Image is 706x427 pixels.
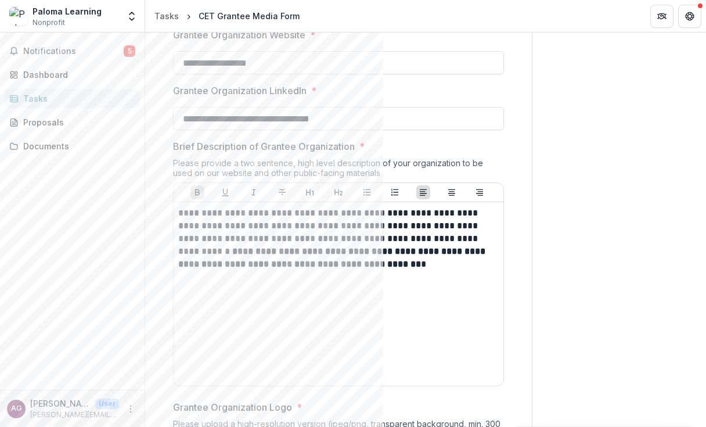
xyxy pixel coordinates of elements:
button: Align Right [473,185,487,199]
a: Proposals [5,113,140,132]
span: Notifications [23,46,124,56]
nav: breadcrumb [150,8,304,24]
p: [PERSON_NAME] [30,397,91,410]
p: Grantee Organization Website [173,28,305,42]
a: Tasks [5,89,140,108]
div: Paloma Learning [33,5,102,17]
button: Open entity switcher [124,5,140,28]
div: Documents [23,140,131,152]
button: Bold [190,185,204,199]
div: Tasks [23,92,131,105]
button: Get Help [678,5,701,28]
button: Strike [275,185,289,199]
span: 5 [124,45,135,57]
button: Align Left [416,185,430,199]
a: Tasks [150,8,183,24]
button: Italicize [247,185,261,199]
p: Grantee Organization Logo [173,400,292,414]
p: User [95,399,119,409]
div: Please provide a two sentence, high level description of your organization to be used on our webs... [173,158,504,182]
span: Nonprofit [33,17,65,28]
button: Bullet List [360,185,374,199]
button: More [124,402,138,416]
button: Notifications5 [5,42,140,60]
button: Heading 2 [332,185,345,199]
img: Paloma Learning [9,7,28,26]
a: Dashboard [5,65,140,84]
p: Grantee Organization LinkedIn [173,84,307,98]
p: [PERSON_NAME][EMAIL_ADDRESS][DOMAIN_NAME] [30,410,119,420]
button: Align Center [445,185,459,199]
div: CET Grantee Media Form [199,10,300,22]
div: Alejandro GibesdeGac [11,405,22,412]
div: Tasks [154,10,179,22]
button: Underline [218,185,232,199]
div: Proposals [23,116,131,128]
button: Ordered List [388,185,402,199]
p: Brief Description of Grantee Organization [173,139,355,153]
button: Heading 1 [303,185,317,199]
div: Dashboard [23,69,131,81]
button: Partners [650,5,673,28]
a: Documents [5,137,140,156]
